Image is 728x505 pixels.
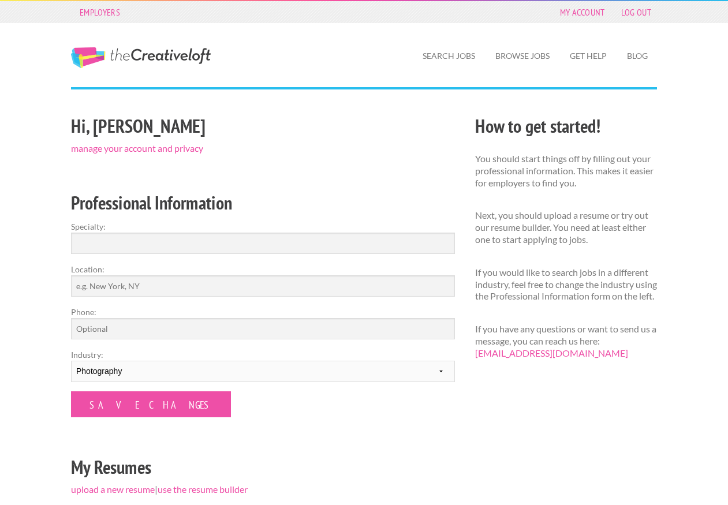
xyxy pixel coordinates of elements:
[71,318,455,339] input: Optional
[561,43,616,69] a: Get Help
[475,347,628,358] a: [EMAIL_ADDRESS][DOMAIN_NAME]
[475,113,657,139] h2: How to get started!
[71,47,211,68] a: The Creative Loft
[486,43,559,69] a: Browse Jobs
[71,454,455,480] h2: My Resumes
[71,275,455,297] input: e.g. New York, NY
[71,263,455,275] label: Location:
[475,153,657,189] p: You should start things off by filling out your professional information. This makes it easier fo...
[71,391,231,417] input: Save Changes
[71,113,455,139] h2: Hi, [PERSON_NAME]
[71,190,455,216] h2: Professional Information
[413,43,484,69] a: Search Jobs
[475,267,657,302] p: If you would like to search jobs in a different industry, feel free to change the industry using ...
[71,143,203,154] a: manage your account and privacy
[71,349,455,361] label: Industry:
[158,484,248,495] a: use the resume builder
[71,484,155,495] a: upload a new resume
[475,323,657,359] p: If you have any questions or want to send us a message, you can reach us here:
[475,210,657,245] p: Next, you should upload a resume or try out our resume builder. You need at least either one to s...
[554,4,611,20] a: My Account
[71,306,455,318] label: Phone:
[74,4,126,20] a: Employers
[71,220,455,233] label: Specialty:
[618,43,657,69] a: Blog
[615,4,657,20] a: Log Out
